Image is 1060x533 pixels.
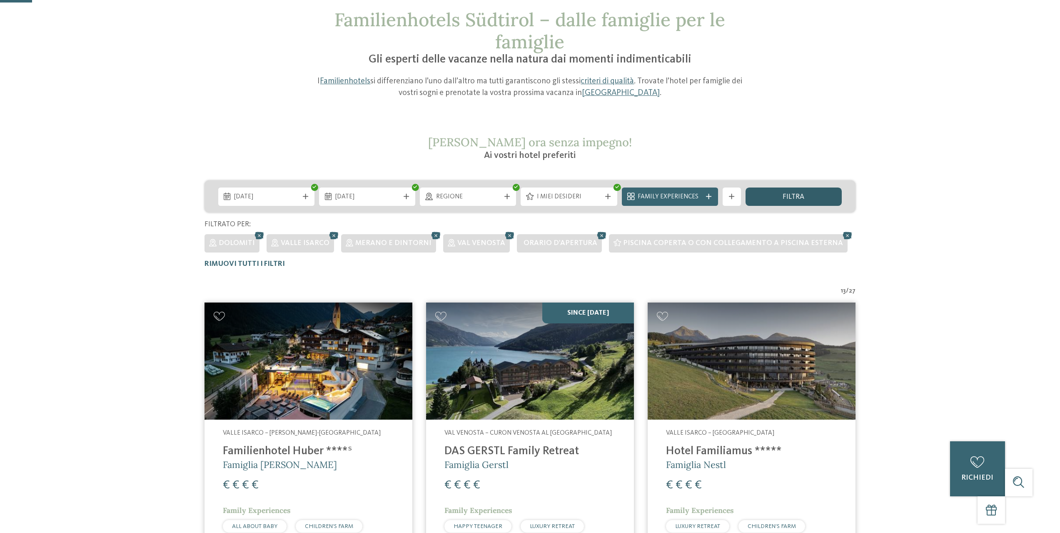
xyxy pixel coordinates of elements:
[281,240,329,247] span: Valle Isarco
[444,430,612,436] span: Val Venosta – Curon Venosta al [GEOGRAPHIC_DATA]
[436,193,500,202] span: Regione
[232,479,239,491] span: €
[223,430,381,436] span: Valle Isarco – [PERSON_NAME]-[GEOGRAPHIC_DATA]
[312,76,748,99] p: I si differenziano l’uno dall’altro ma tutti garantiscono gli stessi . Trovate l’hotel per famigl...
[695,479,702,491] span: €
[581,77,634,85] a: criteri di qualità
[783,193,804,201] span: filtra
[444,479,451,491] span: €
[320,77,370,85] a: Familienhotels
[223,479,230,491] span: €
[223,445,394,458] h4: Familienhotel Huber ****ˢ
[524,240,597,247] span: Orario d'apertura
[219,240,255,247] span: Dolomiti
[582,89,660,97] a: [GEOGRAPHIC_DATA]
[223,459,337,470] span: Famiglia [PERSON_NAME]
[537,193,601,202] span: I miei desideri
[685,479,692,491] span: €
[242,479,249,491] span: €
[305,523,353,529] span: CHILDREN’S FARM
[355,240,431,247] span: Merano e dintorni
[334,8,725,53] span: Familienhotels Südtirol – dalle famiglie per le famiglie
[464,479,471,491] span: €
[484,151,576,160] span: Ai vostri hotel preferiti
[335,193,399,202] span: [DATE]
[252,479,259,491] span: €
[205,221,251,228] span: Filtrato per:
[950,441,1005,496] a: richiedi
[454,479,461,491] span: €
[234,193,298,202] span: [DATE]
[676,479,683,491] span: €
[530,523,575,529] span: LUXURY RETREAT
[205,260,285,268] span: Rimuovi tutti i filtri
[849,287,855,296] span: 27
[666,505,734,515] span: Family Experiences
[666,479,673,491] span: €
[748,523,796,529] span: CHILDREN’S FARM
[444,445,616,458] h4: DAS GERSTL Family Retreat
[638,193,702,202] span: Family Experiences
[675,523,720,529] span: LUXURY RETREAT
[205,303,412,420] img: Cercate un hotel per famiglie? Qui troverete solo i migliori!
[426,303,634,420] img: Cercate un hotel per famiglie? Qui troverete solo i migliori!
[223,505,291,515] span: Family Experiences
[454,523,502,529] span: HAPPY TEENAGER
[428,135,632,150] span: [PERSON_NAME] ora senza impegno!
[457,240,505,247] span: Val Venosta
[961,474,993,481] span: richiedi
[648,303,855,420] img: Cercate un hotel per famiglie? Qui troverete solo i migliori!
[473,479,480,491] span: €
[444,505,512,515] span: Family Experiences
[623,240,843,247] span: Piscina coperta o con collegamento a piscina esterna
[666,459,726,470] span: Famiglia Nestl
[666,430,774,436] span: Valle Isarco – [GEOGRAPHIC_DATA]
[444,459,509,470] span: Famiglia Gerstl
[232,523,277,529] span: ALL ABOUT BABY
[841,287,846,296] span: 13
[846,287,849,296] span: /
[369,54,691,65] span: Gli esperti delle vacanze nella natura dai momenti indimenticabili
